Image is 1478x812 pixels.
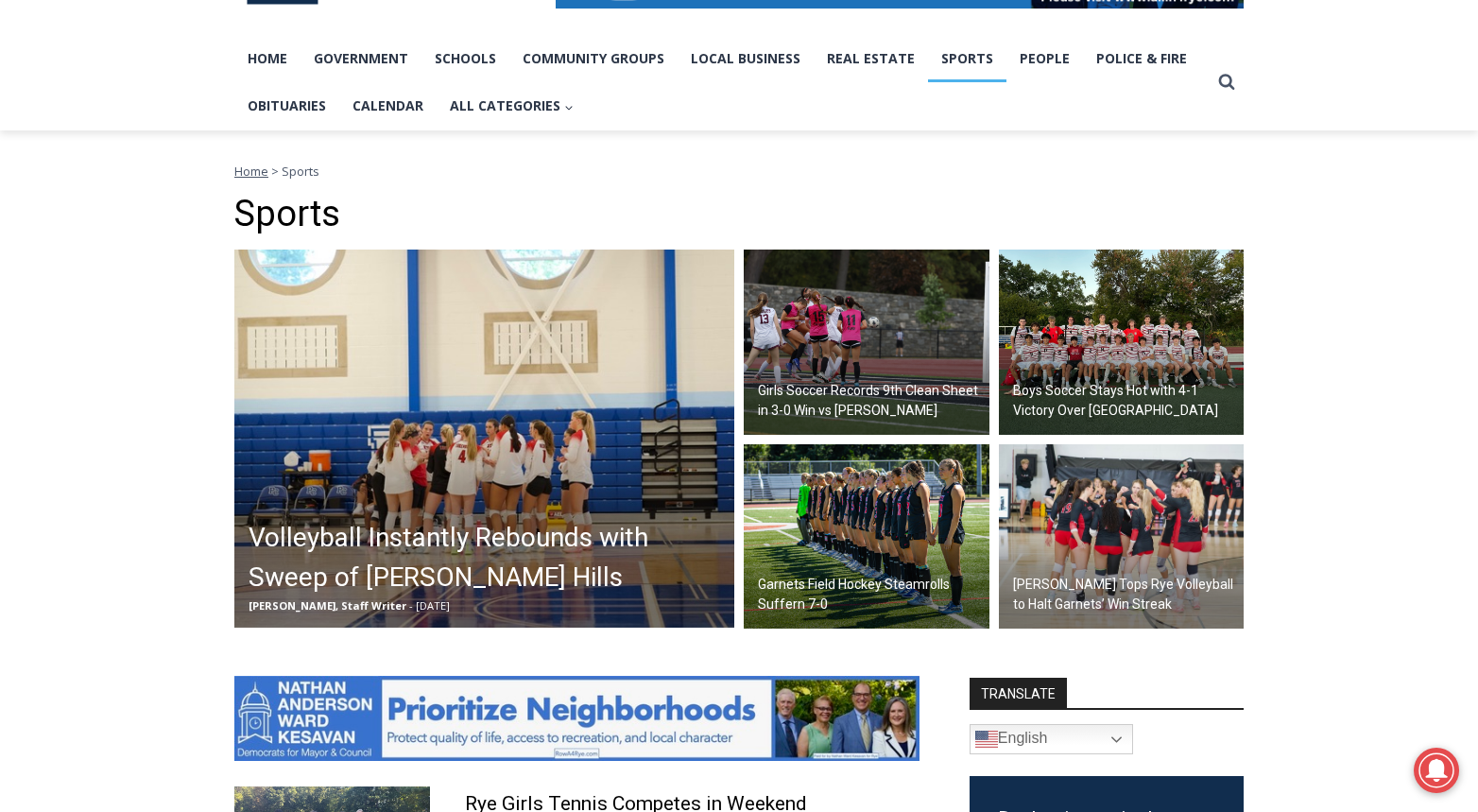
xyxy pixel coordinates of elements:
h1: Sports [234,193,1244,236]
div: 2 [198,160,206,179]
img: (PHOTO: The Rye Volleyball team from a win on September 27, 2025. Credit: Tatia Chkheidze.) [999,444,1245,630]
a: Volleyball Instantly Rebounds with Sweep of [PERSON_NAME] Hills [PERSON_NAME], Staff Writer - [DATE] [234,250,734,628]
a: Boys Soccer Stays Hot with 4-1 Victory Over [GEOGRAPHIC_DATA] [999,250,1245,435]
a: Police & Fire [1083,35,1200,82]
h4: [PERSON_NAME] Read Sanctuary Fall Fest: [DATE] [15,190,242,233]
a: Schools [421,35,509,82]
span: Intern @ [DOMAIN_NAME] [494,188,876,231]
div: / [211,160,215,179]
nav: Primary Navigation [234,35,1210,130]
nav: Breadcrumbs [234,162,1244,181]
a: Calendar [339,82,437,130]
img: (PHOTO: The 2025 Rye Varsity Volleyball team from a 3-0 win vs. Port Chester on Saturday, Septemb... [234,250,734,628]
a: Girls Soccer Records 9th Clean Sheet in 3-0 Win vs [PERSON_NAME] [744,250,989,435]
a: Garnets Field Hockey Steamrolls Suffern 7-0 [744,444,989,630]
span: Sports [282,163,319,180]
h2: Volleyball Instantly Rebounds with Sweep of [PERSON_NAME] Hills [249,518,730,597]
a: People [1006,35,1083,82]
a: Home [234,163,268,180]
img: en [975,728,998,751]
span: > [271,163,279,180]
a: Home [234,35,301,82]
a: Community Groups [509,35,678,82]
a: Local Business [678,35,814,82]
a: [PERSON_NAME] Tops Rye Volleyball to Halt Garnets’ Win Streak [999,444,1245,630]
a: English [970,724,1133,754]
button: Child menu of All Categories [437,82,587,130]
h2: Girls Soccer Records 9th Clean Sheet in 3-0 Win vs [PERSON_NAME] [758,381,985,421]
a: Intern @ [DOMAIN_NAME] [455,183,916,235]
img: (PHOTO: The Rye Boys Soccer team from their win on October 6, 2025. Credit: Daniela Arredondo.) [999,250,1245,435]
a: Real Estate [814,35,928,82]
h2: Garnets Field Hockey Steamrolls Suffern 7-0 [758,575,985,614]
img: (PHOTO: The Rye Field Hockey team lined up before a game on September 20, 2025. Credit: Maureen T... [744,444,989,630]
strong: TRANSLATE [970,678,1067,708]
a: Obituaries [234,82,339,130]
a: Government [301,35,421,82]
span: [DATE] [416,598,450,613]
button: View Search Form [1210,65,1244,99]
span: - [409,598,413,613]
div: "[PERSON_NAME] and I covered the [DATE] Parade, which was a really eye opening experience as I ha... [477,1,893,183]
h2: Boys Soccer Stays Hot with 4-1 Victory Over [GEOGRAPHIC_DATA] [1013,381,1240,421]
img: (PHOTO: Hannah Jachman scores a header goal on October 7, 2025, with teammates Parker Calhoun (#1... [744,250,989,435]
div: 6 [220,160,229,179]
div: Birds of Prey: Falcon and hawk demos [198,56,264,155]
h2: [PERSON_NAME] Tops Rye Volleyball to Halt Garnets’ Win Streak [1013,575,1240,614]
a: [PERSON_NAME] Read Sanctuary Fall Fest: [DATE] [1,188,273,235]
a: Sports [928,35,1006,82]
span: [PERSON_NAME], Staff Writer [249,598,406,613]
